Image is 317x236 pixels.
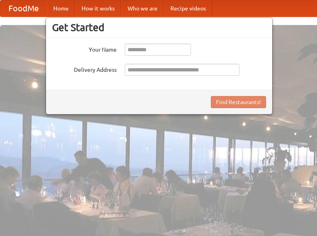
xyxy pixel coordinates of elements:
[211,96,266,108] button: Find Restaurants!
[164,0,212,17] a: Recipe videos
[47,0,75,17] a: Home
[52,44,117,54] label: Your Name
[121,0,164,17] a: Who we are
[75,0,121,17] a: How it works
[52,21,266,33] h3: Get Started
[0,0,47,17] a: FoodMe
[52,64,117,74] label: Delivery Address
